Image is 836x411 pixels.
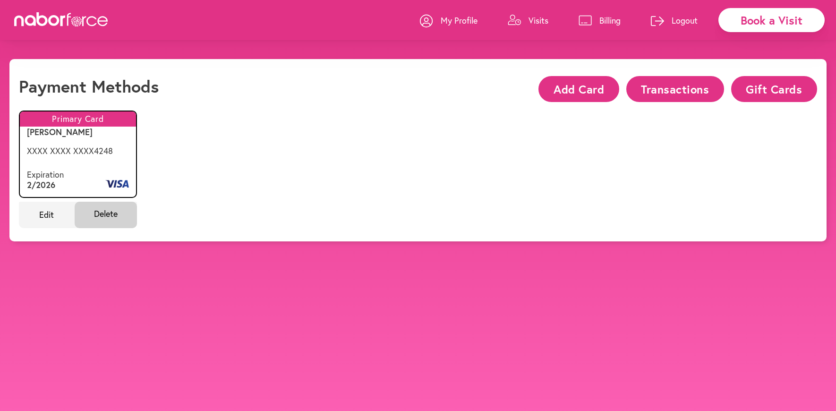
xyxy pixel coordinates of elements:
[579,6,621,34] a: Billing
[27,180,64,190] p: 2 / 2026
[508,6,548,34] a: Visits
[19,202,75,228] span: Edit
[20,111,136,127] p: Primary Card
[626,76,724,102] button: Transactions
[75,202,137,228] span: Delete
[27,146,129,156] p: XXXX XXXX XXXX 4248
[529,15,548,26] p: Visits
[27,127,129,137] p: [PERSON_NAME]
[619,84,724,93] a: Transactions
[19,76,159,96] h1: Payment Methods
[731,76,817,102] button: Gift Cards
[651,6,698,34] a: Logout
[538,76,619,102] button: Add Card
[672,15,698,26] p: Logout
[718,8,825,32] div: Book a Visit
[420,6,478,34] a: My Profile
[599,15,621,26] p: Billing
[441,15,478,26] p: My Profile
[724,84,817,93] a: Gift Cards
[27,170,64,180] p: Expiration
